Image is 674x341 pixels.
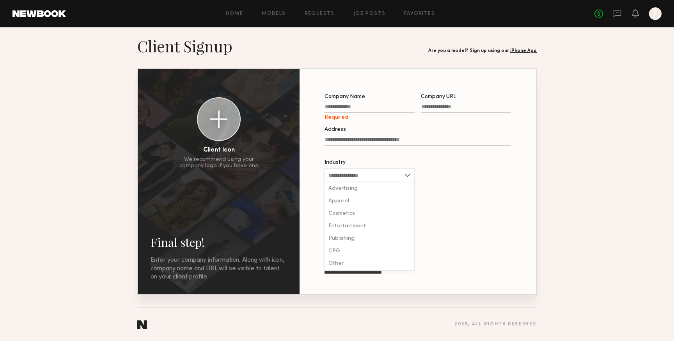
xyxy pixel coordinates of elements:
[328,186,358,191] span: Advertising
[510,48,537,53] a: iPhone App
[353,11,386,16] a: Job Posts
[325,160,415,165] div: Industry
[328,198,349,204] span: Apparel
[151,234,287,250] h2: Final step!
[404,11,435,16] a: Favorites
[325,104,415,113] input: Company NameRequired
[325,127,511,132] div: Address
[137,36,232,56] h1: Client Signup
[428,48,537,54] div: Are you a model? Sign up using our
[325,137,511,146] input: Address
[328,248,340,254] span: CPG
[454,322,537,327] div: 2025 , all rights reserved
[328,223,366,229] span: Entertainment
[325,114,415,121] div: Required
[328,211,355,216] span: Cosmetics
[203,147,235,154] div: Client Icon
[179,157,259,169] div: We recommend using your company logo if you have one
[649,7,662,20] a: F
[421,94,511,100] div: Company URL
[305,11,335,16] a: Requests
[328,261,344,266] span: Other
[421,104,511,113] input: Company URL
[328,236,355,241] span: Publishing
[151,256,287,282] div: Enter your company information. Along with icon, company name and URL will be visible to talent o...
[226,11,243,16] a: Home
[325,94,415,100] div: Company Name
[262,11,286,16] a: Models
